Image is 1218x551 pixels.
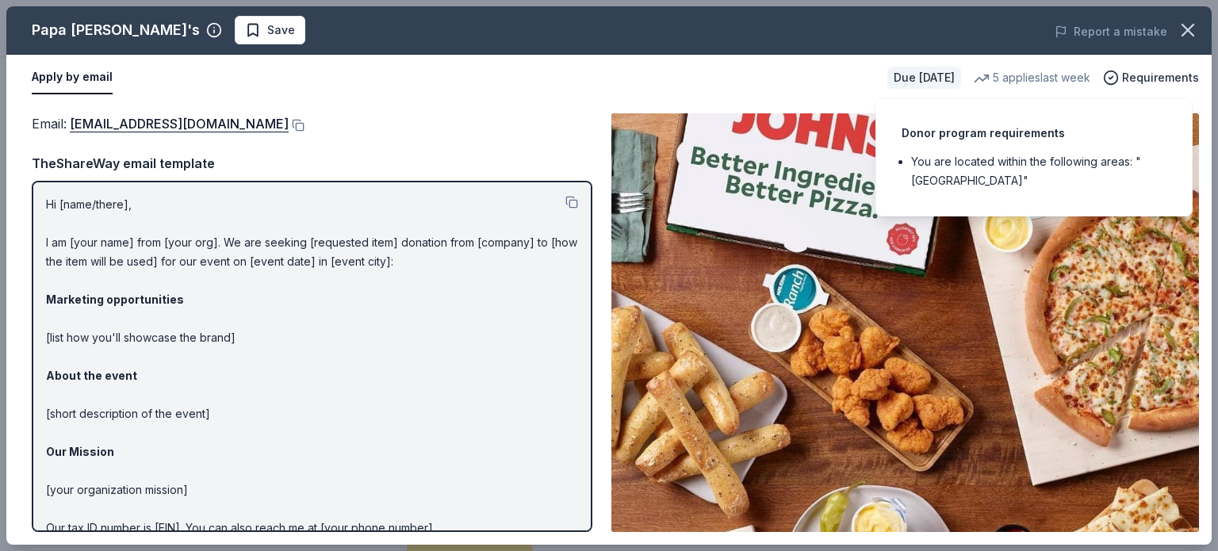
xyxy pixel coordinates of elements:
span: Save [267,21,295,40]
a: [EMAIL_ADDRESS][DOMAIN_NAME] [70,113,289,134]
button: Apply by email [32,61,113,94]
li: You are located within the following areas: "[GEOGRAPHIC_DATA]" [911,152,1166,190]
div: 5 applies last week [974,68,1090,87]
strong: Marketing opportunities [46,293,184,306]
button: Report a mistake [1055,22,1167,41]
div: Papa [PERSON_NAME]'s [32,17,200,43]
span: Requirements [1122,68,1199,87]
img: Image for Papa John's [611,113,1199,532]
div: Donor program requirements [902,124,1166,143]
strong: About the event [46,369,137,382]
div: Due [DATE] [887,67,961,89]
button: Requirements [1103,68,1199,87]
strong: Our Mission [46,445,114,458]
span: Email : [32,116,289,132]
div: TheShareWay email template [32,153,592,174]
button: Save [235,16,305,44]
